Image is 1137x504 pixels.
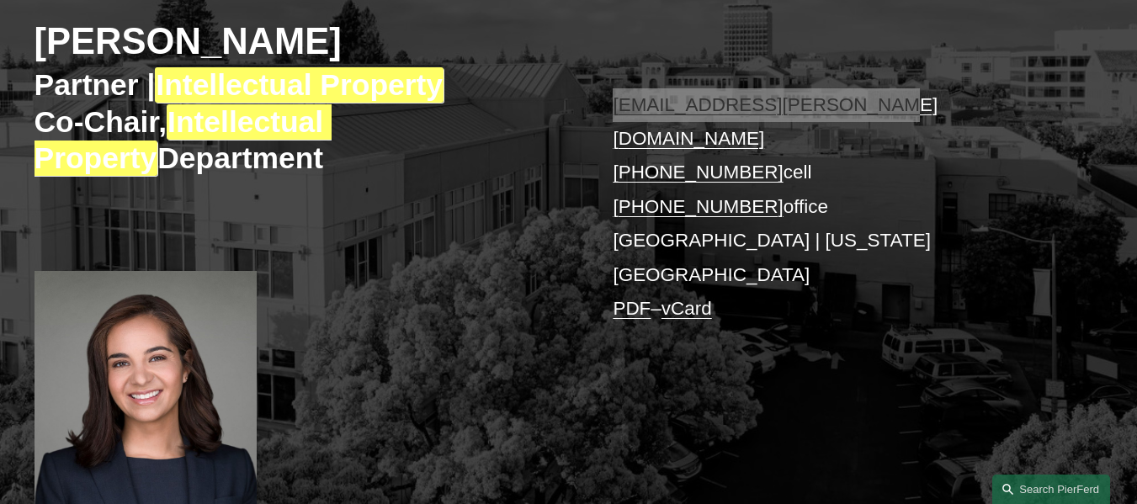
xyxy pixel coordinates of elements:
a: [PHONE_NUMBER] [613,196,783,217]
a: vCard [661,298,712,319]
em: Intellectual Property [155,67,444,103]
a: PDF [613,298,651,319]
h2: [PERSON_NAME] [35,19,569,64]
a: [EMAIL_ADDRESS][PERSON_NAME][DOMAIN_NAME] [613,94,938,149]
h3: Partner | Co-Chair, Department [35,67,569,178]
a: [PHONE_NUMBER] [613,162,783,183]
p: cell office [GEOGRAPHIC_DATA] | [US_STATE][GEOGRAPHIC_DATA] – [613,88,1058,326]
em: Intellectual Property [35,104,332,177]
a: Search this site [992,475,1110,504]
